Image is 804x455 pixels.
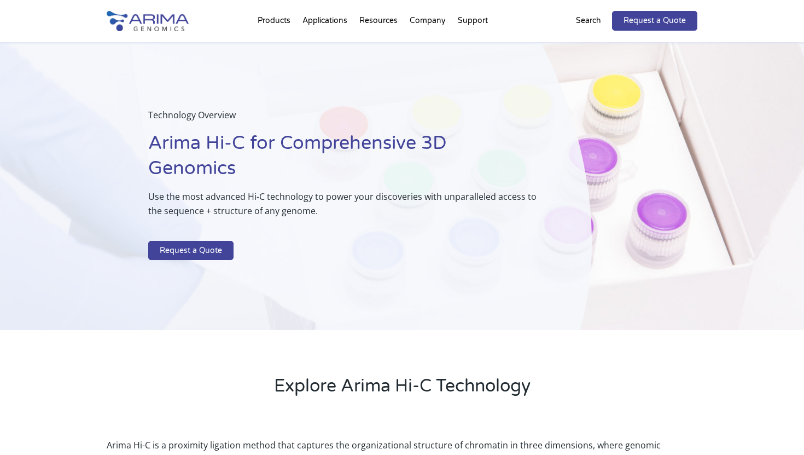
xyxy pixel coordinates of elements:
[148,241,234,261] a: Request a Quote
[576,14,601,28] p: Search
[148,189,538,227] p: Use the most advanced Hi-C technology to power your discoveries with unparalleled access to the s...
[612,11,697,31] a: Request a Quote
[107,374,697,407] h2: Explore Arima Hi-C Technology
[148,108,538,131] p: Technology Overview
[148,131,538,189] h1: Arima Hi-C for Comprehensive 3D Genomics
[107,11,189,31] img: Arima-Genomics-logo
